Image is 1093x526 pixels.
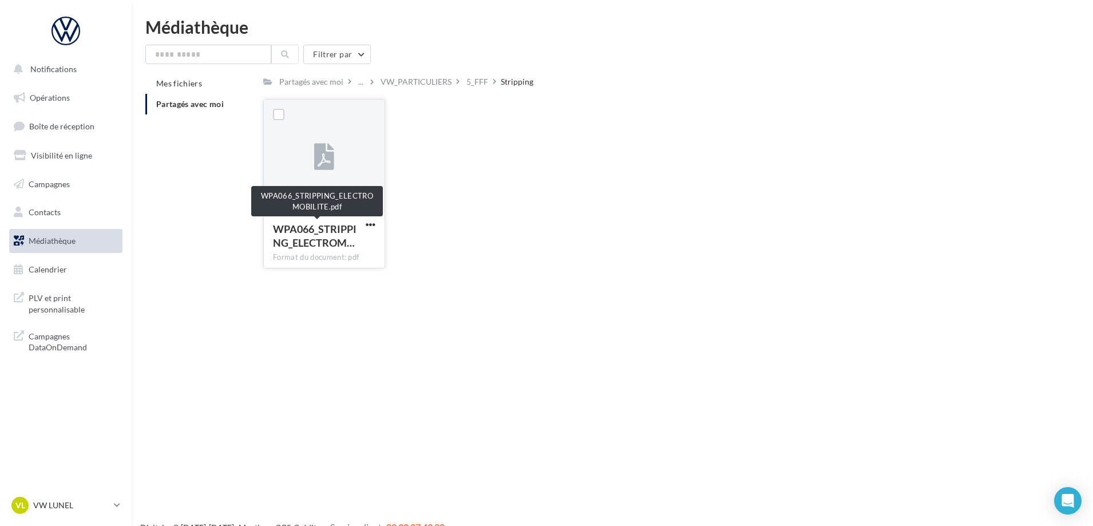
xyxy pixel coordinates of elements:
div: Open Intercom Messenger [1054,487,1082,515]
div: Médiathèque [145,18,1079,35]
span: Campagnes DataOnDemand [29,329,118,353]
span: PLV et print personnalisable [29,290,118,315]
div: Format du document: pdf [273,252,375,263]
span: Calendrier [29,264,67,274]
a: Campagnes [7,172,125,196]
div: Partagés avec moi [279,76,343,88]
span: Notifications [30,64,77,74]
span: Visibilité en ligne [31,151,92,160]
a: Contacts [7,200,125,224]
span: Boîte de réception [29,121,94,131]
span: Mes fichiers [156,78,202,88]
span: Partagés avec moi [156,99,224,109]
span: Médiathèque [29,236,76,246]
span: Contacts [29,207,61,217]
a: PLV et print personnalisable [7,286,125,319]
a: Médiathèque [7,229,125,253]
span: Campagnes [29,179,70,188]
a: Opérations [7,86,125,110]
a: Campagnes DataOnDemand [7,324,125,358]
div: VW_PARTICULIERS [381,76,452,88]
p: VW LUNEL [33,500,109,511]
a: Calendrier [7,258,125,282]
button: Notifications [7,57,120,81]
span: Opérations [30,93,70,102]
div: 5_FFF [466,76,488,88]
div: ... [356,74,366,90]
div: Stripping [501,76,533,88]
a: Visibilité en ligne [7,144,125,168]
span: WPA066_STRIPPING_ELECTROMOBILITE.pdf [273,223,357,249]
button: Filtrer par [303,45,371,64]
a: VL VW LUNEL [9,495,122,516]
div: WPA066_STRIPPING_ELECTROMOBILITE.pdf [251,186,383,216]
span: VL [15,500,25,511]
a: Boîte de réception [7,114,125,139]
